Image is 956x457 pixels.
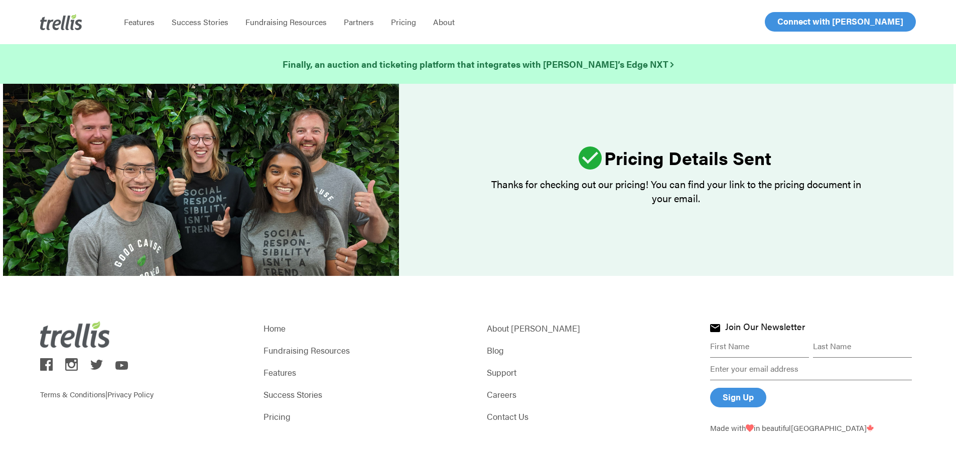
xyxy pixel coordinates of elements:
[283,57,673,71] a: Finally, an auction and ticketing platform that integrates with [PERSON_NAME]’s Edge NXT
[335,17,382,27] a: Partners
[487,343,693,357] a: Blog
[124,16,155,28] span: Features
[487,387,693,401] a: Careers
[40,374,246,400] p: |
[237,17,335,27] a: Fundraising Resources
[867,424,874,432] img: Trellis - Canada
[488,177,864,205] p: Thanks for checking out our pricing! You can find your link to the pricing document in your email.
[425,17,463,27] a: About
[40,358,53,371] img: trellis on facebook
[604,144,771,171] strong: Pricing Details Sent
[487,409,693,423] a: Contact Us
[40,321,110,348] img: Trellis Logo
[382,17,425,27] a: Pricing
[115,361,128,370] img: trellis on youtube
[813,335,912,358] input: Last Name
[263,365,469,379] a: Features
[765,12,916,32] a: Connect with [PERSON_NAME]
[710,358,912,380] input: Enter your email address
[487,365,693,379] a: Support
[710,335,809,358] input: First Name
[115,17,163,27] a: Features
[433,16,455,28] span: About
[263,321,469,335] a: Home
[710,324,720,332] img: Join Trellis Newsletter
[263,409,469,423] a: Pricing
[791,422,874,433] span: [GEOGRAPHIC_DATA]
[283,58,673,70] strong: Finally, an auction and ticketing platform that integrates with [PERSON_NAME]’s Edge NXT
[725,322,805,335] h4: Join Our Newsletter
[344,16,374,28] span: Partners
[777,15,903,27] span: Connect with [PERSON_NAME]
[579,146,602,170] img: ic_check_circle_46.svg
[391,16,416,28] span: Pricing
[40,14,82,30] img: Trellis
[263,387,469,401] a: Success Stories
[746,424,754,432] img: Love From Trellis
[487,321,693,335] a: About [PERSON_NAME]
[163,17,237,27] a: Success Stories
[710,422,916,433] p: Made with in beautiful
[710,388,766,407] input: Sign Up
[107,389,154,399] a: Privacy Policy
[263,343,469,357] a: Fundraising Resources
[245,16,327,28] span: Fundraising Resources
[65,358,78,371] img: trellis on instagram
[40,389,105,399] a: Terms & Conditions
[172,16,228,28] span: Success Stories
[90,360,103,370] img: trellis on twitter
